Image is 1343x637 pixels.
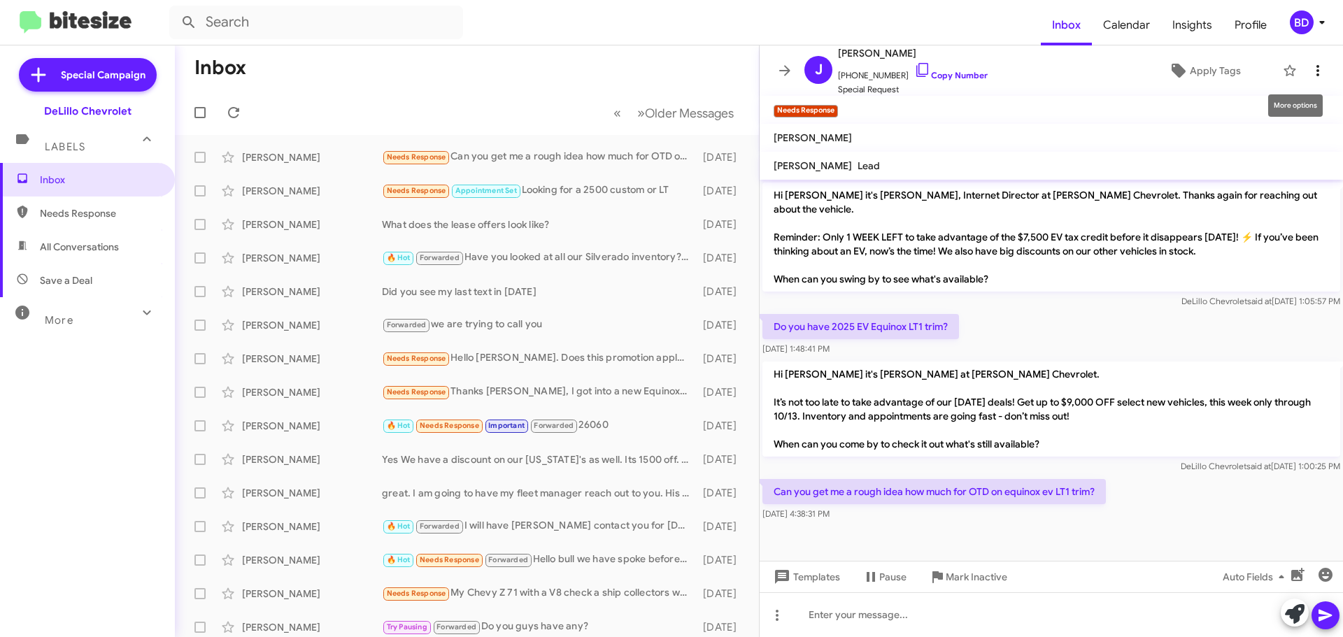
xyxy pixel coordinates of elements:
span: Forwarded [383,319,429,332]
button: BD [1278,10,1328,34]
div: Thanks [PERSON_NAME], I got into a new Equinox in July and love it. Thanks for checking in. [382,384,696,400]
span: Forwarded [416,520,462,534]
span: Needs Response [387,152,446,162]
span: J [815,59,823,81]
div: [PERSON_NAME] [242,217,382,231]
div: Have you looked at all our Silverado inventory? If we don't have it we might be able to find one. [382,250,696,266]
span: 🔥 Hot [387,555,411,564]
div: I will have [PERSON_NAME] contact you for [DATE] [382,518,696,534]
a: Inbox [1041,5,1092,45]
div: What does the lease offers look like? [382,217,696,231]
button: Next [629,99,742,127]
div: [DATE] [696,553,748,567]
span: All Conversations [40,240,119,254]
span: Auto Fields [1223,564,1290,589]
span: [DATE] 1:48:41 PM [762,343,830,354]
div: 26060 [382,417,696,434]
div: Looking for a 2500 custom or LT [382,182,696,199]
div: [DATE] [696,452,748,466]
span: Pause [879,564,907,589]
span: Needs Response [387,387,446,396]
button: Apply Tags [1132,58,1276,83]
div: My Chevy Z 71 with a V8 check a ship collectors went out. I spent $7000 on it. My son and me both... [382,585,696,601]
p: Can you get me a rough idea how much for OTD on equinox ev LT1 trim? [762,479,1106,504]
div: [PERSON_NAME] [242,553,382,567]
span: Forwarded [416,252,462,265]
div: Hello bull we have spoke before. I purchased in July. I am no longer in the market. [382,552,696,568]
div: Yes We have a discount on our [US_STATE]'s as well. Its 1500 off. Can you make it in [DATE] or [D... [382,452,696,466]
div: [PERSON_NAME] [242,318,382,332]
div: [PERSON_NAME] [242,620,382,634]
span: Templates [771,564,840,589]
span: Special Campaign [61,68,145,82]
span: More [45,314,73,327]
div: DeLillo Chevrolet [44,104,132,118]
div: [DATE] [696,285,748,299]
span: Appointment Set [455,186,517,195]
div: [DATE] [696,184,748,198]
button: Auto Fields [1211,564,1301,589]
div: [DATE] [696,150,748,164]
span: Forwarded [531,420,577,433]
span: 🔥 Hot [387,421,411,430]
div: [DATE] [696,352,748,366]
span: [PERSON_NAME] [774,131,852,144]
span: Important [488,421,525,430]
p: Hi [PERSON_NAME] it's [PERSON_NAME] at [PERSON_NAME] Chevrolet. It’s not too late to take advanta... [762,362,1340,457]
div: [PERSON_NAME] [242,419,382,433]
p: Hi [PERSON_NAME] it's [PERSON_NAME], Internet Director at [PERSON_NAME] Chevrolet. Thanks again f... [762,182,1340,292]
a: Special Campaign [19,58,157,92]
span: Mark Inactive [946,564,1007,589]
div: [DATE] [696,217,748,231]
span: Save a Deal [40,273,92,287]
span: Labels [45,141,85,153]
div: [PERSON_NAME] [242,184,382,198]
div: [DATE] [696,587,748,601]
span: [DATE] 4:38:31 PM [762,508,830,519]
h1: Inbox [194,57,246,79]
span: Try Pausing [387,622,427,631]
span: Needs Response [420,555,479,564]
div: great. I am going to have my fleet manager reach out to you. His name is [PERSON_NAME]. If anybod... [382,486,696,500]
div: [DATE] [696,251,748,265]
div: Do you guys have any? [382,619,696,635]
span: 🔥 Hot [387,522,411,531]
div: [PERSON_NAME] [242,587,382,601]
span: said at [1247,296,1272,306]
div: Did you see my last text in [DATE] [382,285,696,299]
div: [PERSON_NAME] [242,520,382,534]
span: Needs Response [387,186,446,195]
div: More options [1268,94,1323,117]
span: Needs Response [40,206,159,220]
a: Profile [1223,5,1278,45]
span: » [637,104,645,122]
span: [PERSON_NAME] [838,45,988,62]
div: [PERSON_NAME] [242,352,382,366]
button: Pause [851,564,918,589]
div: Can you get me a rough idea how much for OTD on equinox ev LT1 trim? [382,149,696,165]
div: we are trying to call you [382,317,696,333]
nav: Page navigation example [606,99,742,127]
span: Inbox [40,173,159,187]
span: DeLillo Chevrolet [DATE] 1:05:57 PM [1181,296,1340,306]
div: [PERSON_NAME] [242,385,382,399]
div: [PERSON_NAME] [242,486,382,500]
a: Insights [1161,5,1223,45]
div: [DATE] [696,486,748,500]
span: [PHONE_NUMBER] [838,62,988,83]
small: Needs Response [774,105,838,117]
div: [PERSON_NAME] [242,150,382,164]
span: Special Request [838,83,988,96]
span: DeLillo Chevrolet [DATE] 1:00:25 PM [1181,461,1340,471]
span: Needs Response [387,589,446,598]
a: Calendar [1092,5,1161,45]
div: [DATE] [696,318,748,332]
span: « [613,104,621,122]
input: Search [169,6,463,39]
div: [DATE] [696,520,748,534]
button: Templates [760,564,851,589]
